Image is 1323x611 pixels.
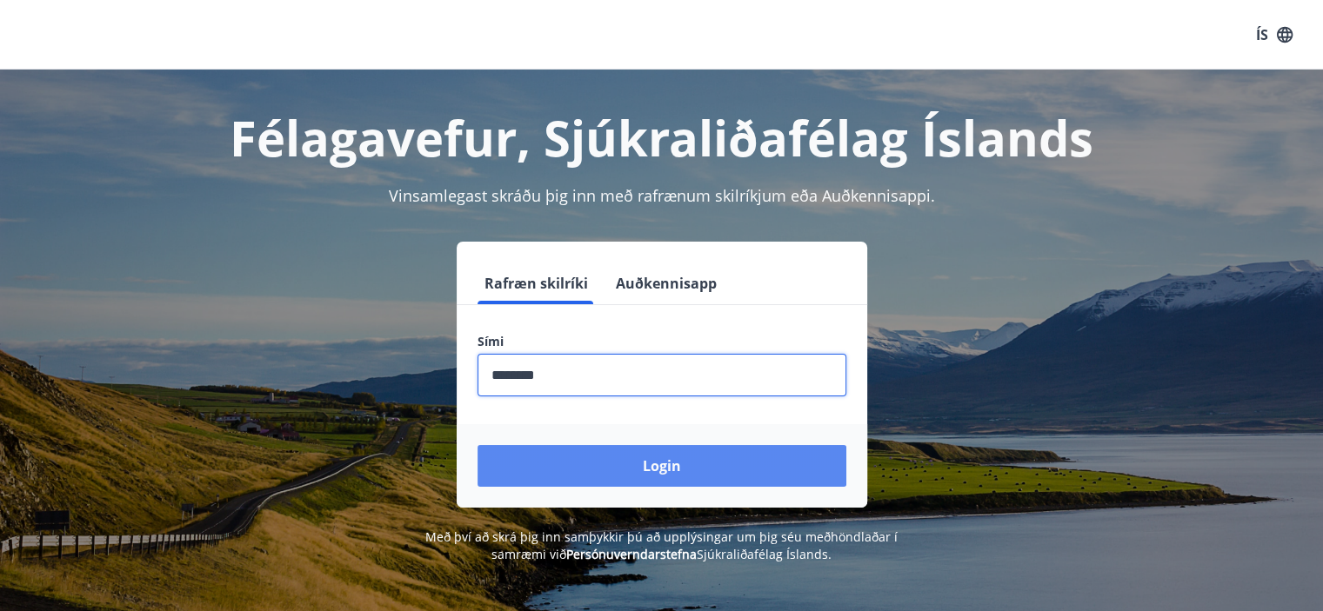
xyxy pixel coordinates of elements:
button: ÍS [1246,19,1302,50]
span: Vinsamlegast skráðu þig inn með rafrænum skilríkjum eða Auðkennisappi. [389,185,935,206]
a: Persónuverndarstefna [566,546,697,562]
button: Login [478,445,846,487]
h1: Félagavefur, Sjúkraliðafélag Íslands [57,104,1267,170]
label: Sími [478,333,846,350]
button: Rafræn skilríki [478,262,595,304]
button: Auðkennisapp [609,262,724,304]
span: Með því að skrá þig inn samþykkir þú að upplýsingar um þig séu meðhöndlaðar í samræmi við Sjúkral... [425,528,898,562]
